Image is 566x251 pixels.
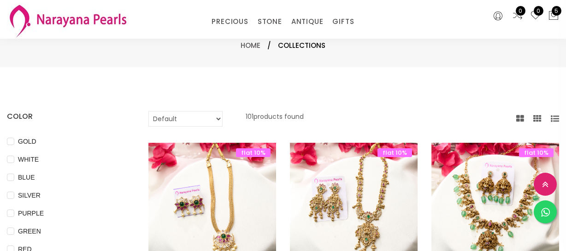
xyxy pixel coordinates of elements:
[14,154,42,164] span: WHITE
[246,111,304,127] p: 101 products found
[519,148,554,157] span: flat 10%
[548,10,559,22] button: 5
[7,111,121,122] h4: COLOR
[377,148,412,157] span: flat 10%
[236,148,271,157] span: flat 10%
[516,6,525,16] span: 0
[530,10,541,22] a: 0
[14,190,44,200] span: SILVER
[212,15,248,29] a: PRECIOUS
[14,136,40,146] span: GOLD
[267,40,271,51] span: /
[534,6,543,16] span: 0
[291,15,324,29] a: ANTIQUE
[512,10,523,22] a: 0
[14,172,39,182] span: BLUE
[14,208,47,218] span: PURPLE
[14,226,45,236] span: GREEN
[241,41,260,50] a: Home
[552,6,561,16] span: 5
[278,40,325,51] span: Collections
[258,15,282,29] a: STONE
[332,15,354,29] a: GIFTS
